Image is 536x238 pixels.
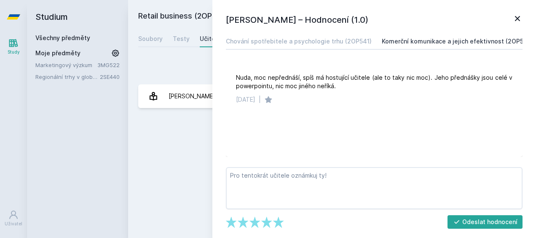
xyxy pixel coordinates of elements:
span: Moje předměty [35,49,80,57]
h2: Retail business (2OP205) [138,10,431,24]
a: Marketingový výzkum [35,61,97,69]
a: Study [2,34,25,59]
a: Uživatel [2,206,25,231]
a: [PERSON_NAME] Milan 1 hodnocení 1.0 [138,84,526,108]
div: | [259,95,261,104]
a: Všechny předměty [35,34,90,41]
a: 2SE440 [100,73,120,80]
div: Testy [173,35,190,43]
div: Nuda, moc nepřednáší, spíš má hostující učitele (ale to taky nic moc). Jeho přednášky jsou celé v... [236,73,512,90]
div: [DATE] [236,95,255,104]
div: [PERSON_NAME] Milan [169,88,231,105]
a: Učitelé [200,30,221,47]
div: Study [8,49,20,55]
div: Učitelé [200,35,221,43]
a: Testy [173,30,190,47]
a: 3MG522 [97,62,120,68]
a: Soubory [138,30,163,47]
div: Soubory [138,35,163,43]
div: Uživatel [5,221,22,227]
a: Regionální trhy v globální perspektivě [35,73,100,81]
